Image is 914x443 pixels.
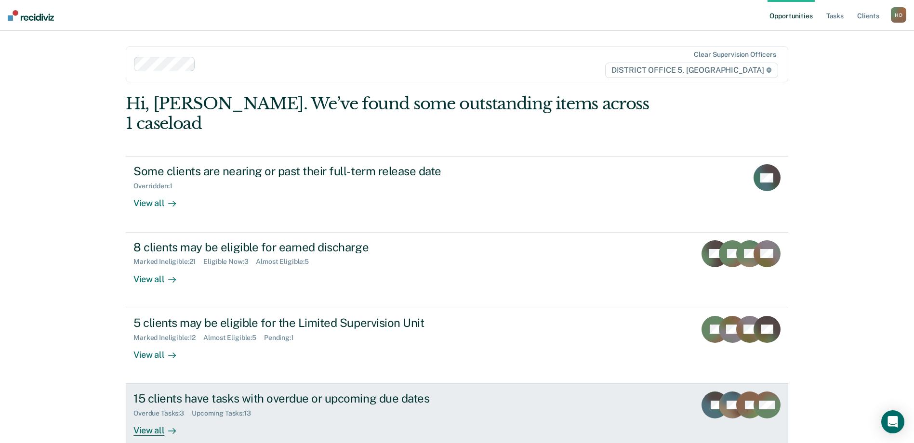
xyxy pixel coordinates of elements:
[694,51,776,59] div: Clear supervision officers
[133,417,187,436] div: View all
[133,190,187,209] div: View all
[133,164,472,178] div: Some clients are nearing or past their full-term release date
[8,10,54,21] img: Recidiviz
[256,258,317,266] div: Almost Eligible : 5
[126,308,788,384] a: 5 clients may be eligible for the Limited Supervision UnitMarked Ineligible:12Almost Eligible:5Pe...
[605,63,778,78] span: DISTRICT OFFICE 5, [GEOGRAPHIC_DATA]
[126,94,656,133] div: Hi, [PERSON_NAME]. We’ve found some outstanding items across 1 caseload
[126,233,788,308] a: 8 clients may be eligible for earned dischargeMarked Ineligible:21Eligible Now:3Almost Eligible:5...
[133,334,203,342] div: Marked Ineligible : 12
[126,156,788,232] a: Some clients are nearing or past their full-term release dateOverridden:1View all
[133,316,472,330] div: 5 clients may be eligible for the Limited Supervision Unit
[133,240,472,254] div: 8 clients may be eligible for earned discharge
[133,391,472,405] div: 15 clients have tasks with overdue or upcoming due dates
[891,7,906,23] button: HD
[133,182,180,190] div: Overridden : 1
[133,258,203,266] div: Marked Ineligible : 21
[133,409,192,417] div: Overdue Tasks : 3
[133,266,187,285] div: View all
[203,334,264,342] div: Almost Eligible : 5
[133,341,187,360] div: View all
[891,7,906,23] div: H D
[192,409,259,417] div: Upcoming Tasks : 13
[881,410,904,433] div: Open Intercom Messenger
[203,258,256,266] div: Eligible Now : 3
[264,334,302,342] div: Pending : 1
